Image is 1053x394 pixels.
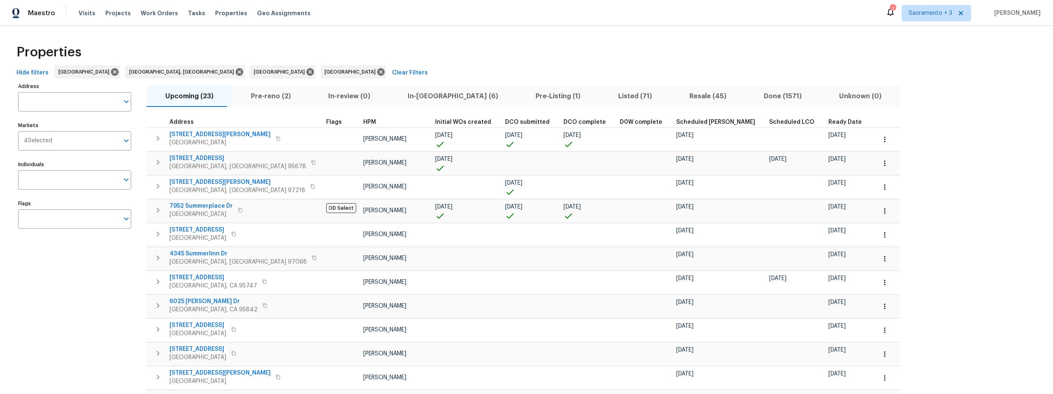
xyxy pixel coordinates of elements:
[169,273,257,282] span: [STREET_ADDRESS]
[435,204,452,210] span: [DATE]
[522,90,594,102] span: Pre-Listing (1)
[169,130,271,139] span: [STREET_ADDRESS][PERSON_NAME]
[121,96,132,107] button: Open
[169,226,226,234] span: [STREET_ADDRESS]
[363,136,406,142] span: [PERSON_NAME]
[141,9,178,17] span: Work Orders
[169,162,306,171] span: [GEOGRAPHIC_DATA], [GEOGRAPHIC_DATA] 95678
[169,377,271,385] span: [GEOGRAPHIC_DATA]
[828,347,846,353] span: [DATE]
[389,65,431,81] button: Clear Filters
[676,323,693,329] span: [DATE]
[828,132,846,138] span: [DATE]
[13,65,52,81] button: Hide filters
[58,68,113,76] span: [GEOGRAPHIC_DATA]
[676,252,693,257] span: [DATE]
[676,132,693,138] span: [DATE]
[363,184,406,190] span: [PERSON_NAME]
[18,123,131,128] label: Markets
[363,232,406,237] span: [PERSON_NAME]
[828,119,862,125] span: Ready Date
[215,9,247,17] span: Properties
[750,90,816,102] span: Done (1571)
[125,65,245,79] div: [GEOGRAPHIC_DATA], [GEOGRAPHIC_DATA]
[505,204,522,210] span: [DATE]
[363,119,376,125] span: HPM
[169,329,226,338] span: [GEOGRAPHIC_DATA]
[676,276,693,281] span: [DATE]
[828,180,846,186] span: [DATE]
[363,279,406,285] span: [PERSON_NAME]
[237,90,304,102] span: Pre-reno (2)
[79,9,95,17] span: Visits
[326,203,356,213] span: OD Select
[18,84,131,89] label: Address
[435,132,452,138] span: [DATE]
[676,156,693,162] span: [DATE]
[392,68,428,78] span: Clear Filters
[363,208,406,213] span: [PERSON_NAME]
[363,160,406,166] span: [PERSON_NAME]
[169,119,194,125] span: Address
[675,90,740,102] span: Resale (45)
[169,250,307,258] span: 4345 Summerlinn Dr
[435,119,491,125] span: Initial WOs created
[169,306,257,314] span: [GEOGRAPHIC_DATA], CA 95842
[604,90,666,102] span: Listed (71)
[254,68,308,76] span: [GEOGRAPHIC_DATA]
[16,48,81,56] span: Properties
[826,90,895,102] span: Unknown (0)
[169,282,257,290] span: [GEOGRAPHIC_DATA], CA 95747
[169,353,226,362] span: [GEOGRAPHIC_DATA]
[105,9,131,17] span: Projects
[257,9,311,17] span: Geo Assignments
[828,371,846,377] span: [DATE]
[394,90,512,102] span: In-[GEOGRAPHIC_DATA] (6)
[991,9,1041,17] span: [PERSON_NAME]
[676,228,693,234] span: [DATE]
[121,135,132,146] button: Open
[169,297,257,306] span: 6025 [PERSON_NAME] Dr
[769,119,814,125] span: Scheduled LCO
[129,68,237,76] span: [GEOGRAPHIC_DATA], [GEOGRAPHIC_DATA]
[169,202,233,210] span: 7952 Summerplace Dr
[363,255,406,261] span: [PERSON_NAME]
[121,213,132,225] button: Open
[24,137,52,144] span: 4 Selected
[169,258,307,266] span: [GEOGRAPHIC_DATA], [GEOGRAPHIC_DATA] 97068
[121,174,132,185] button: Open
[363,327,406,333] span: [PERSON_NAME]
[769,276,786,281] span: [DATE]
[676,299,693,305] span: [DATE]
[505,180,522,186] span: [DATE]
[169,186,305,195] span: [GEOGRAPHIC_DATA], [GEOGRAPHIC_DATA] 97218
[169,210,233,218] span: [GEOGRAPHIC_DATA]
[676,371,693,377] span: [DATE]
[676,204,693,210] span: [DATE]
[828,204,846,210] span: [DATE]
[890,5,895,13] div: 1
[676,347,693,353] span: [DATE]
[169,234,226,242] span: [GEOGRAPHIC_DATA]
[828,299,846,305] span: [DATE]
[314,90,384,102] span: In-review (0)
[18,201,131,206] label: Flags
[16,68,49,78] span: Hide filters
[676,180,693,186] span: [DATE]
[828,252,846,257] span: [DATE]
[620,119,662,125] span: D0W complete
[169,139,271,147] span: [GEOGRAPHIC_DATA]
[28,9,55,17] span: Maestro
[169,345,226,353] span: [STREET_ADDRESS]
[505,132,522,138] span: [DATE]
[169,154,306,162] span: [STREET_ADDRESS]
[564,204,581,210] span: [DATE]
[769,156,786,162] span: [DATE]
[325,68,379,76] span: [GEOGRAPHIC_DATA]
[363,351,406,357] span: [PERSON_NAME]
[676,119,755,125] span: Scheduled [PERSON_NAME]
[505,119,550,125] span: DCO submitted
[169,178,305,186] span: [STREET_ADDRESS][PERSON_NAME]
[188,10,205,16] span: Tasks
[564,119,606,125] span: DCO complete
